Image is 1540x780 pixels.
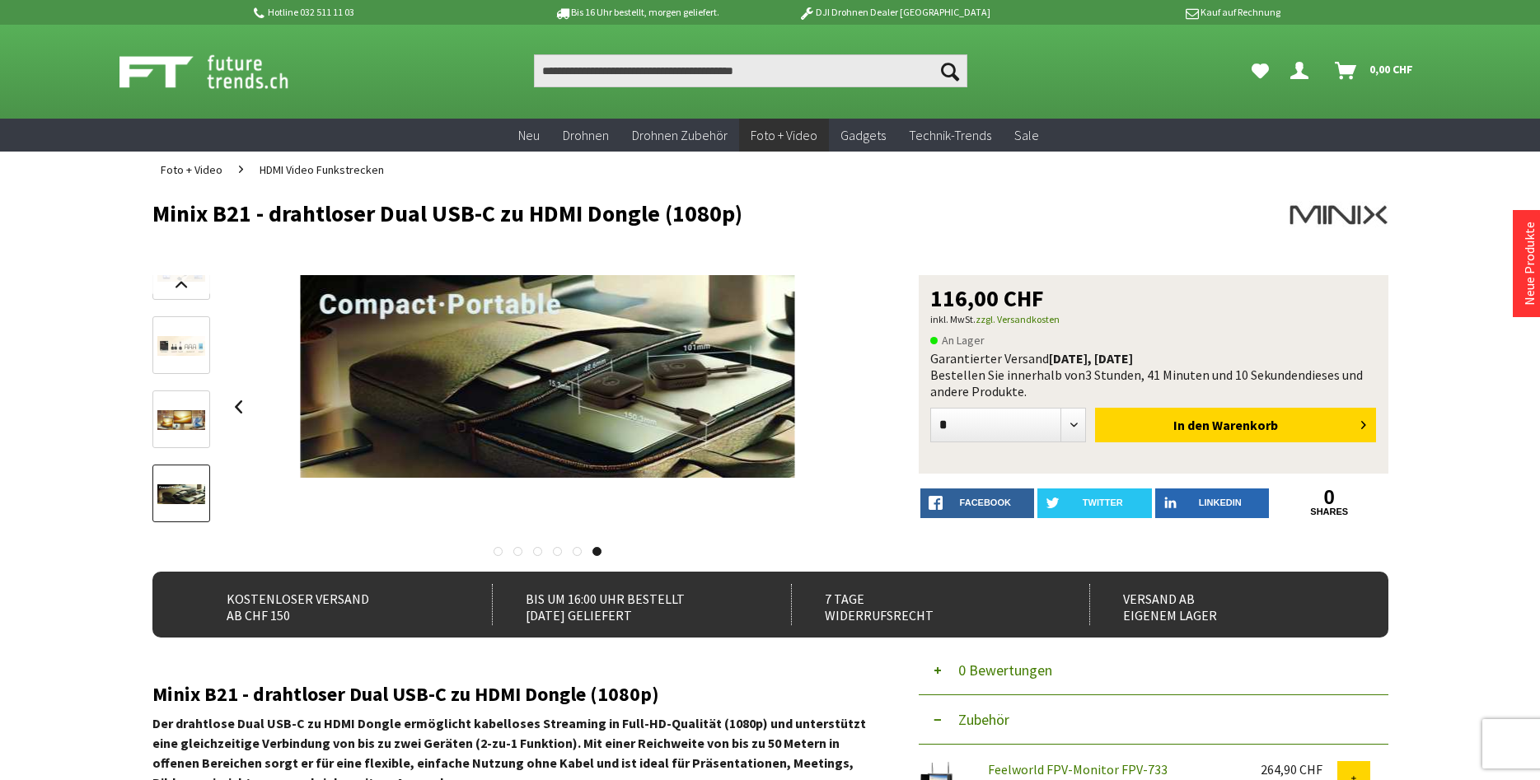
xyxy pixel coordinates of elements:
span: Foto + Video [751,127,817,143]
button: In den Warenkorb [1095,408,1376,442]
span: Gadgets [840,127,886,143]
b: [DATE], [DATE] [1049,350,1133,367]
div: Versand ab eigenem Lager [1089,584,1352,625]
a: HDMI Video Funkstrecken [251,152,392,188]
p: inkl. MwSt. [930,310,1377,329]
a: Neu [507,119,551,152]
button: Suchen [933,54,967,87]
a: Foto + Video [739,119,829,152]
p: Bis 16 Uhr bestellt, morgen geliefert. [508,2,765,22]
a: LinkedIn [1155,488,1270,518]
span: 3 Stunden, 41 Minuten und 10 Sekunden [1085,367,1305,383]
a: Drohnen Zubehör [620,119,739,152]
div: Garantierter Versand Bestellen Sie innerhalb von dieses und andere Produkte. [930,350,1377,399]
span: Drohnen [563,127,609,143]
span: facebook [960,497,1011,507]
div: 7 Tage Widerrufsrecht [791,584,1054,625]
a: Dein Konto [1284,54,1322,87]
a: Warenkorb [1328,54,1421,87]
span: Foto + Video [161,162,222,177]
div: 264,90 CHF [1261,761,1337,778]
p: Hotline 032 511 11 03 [251,2,508,22]
a: facebook [920,488,1035,518]
span: twitter [1083,497,1123,507]
h2: Minix B21 - drahtloser Dual USB-C zu HDMI Dongle (1080p) [152,684,869,705]
a: Technik-Trends [897,119,1003,152]
a: Meine Favoriten [1243,54,1277,87]
span: HDMI Video Funkstrecken [260,162,384,177]
img: Shop Futuretrends - zur Startseite wechseln [119,51,325,92]
h1: Minix B21 - drahtloser Dual USB-C zu HDMI Dongle (1080p) [152,201,1141,226]
span: Warenkorb [1212,417,1278,433]
p: DJI Drohnen Dealer [GEOGRAPHIC_DATA] [765,2,1023,22]
button: 0 Bewertungen [919,646,1388,695]
span: In den [1173,417,1210,433]
div: Kostenloser Versand ab CHF 150 [194,584,456,625]
a: 0 [1272,488,1387,507]
span: An Lager [930,330,985,350]
a: shares [1272,507,1387,517]
span: Neu [518,127,540,143]
div: Bis um 16:00 Uhr bestellt [DATE] geliefert [492,584,755,625]
a: zzgl. Versandkosten [976,313,1060,325]
a: Foto + Video [152,152,231,188]
a: Drohnen [551,119,620,152]
input: Produkt, Marke, Kategorie, EAN, Artikelnummer… [534,54,967,87]
span: Drohnen Zubehör [632,127,728,143]
a: Gadgets [829,119,897,152]
p: Kauf auf Rechnung [1023,2,1280,22]
a: Neue Produkte [1521,222,1538,306]
span: LinkedIn [1199,497,1242,507]
span: 0,00 CHF [1369,56,1413,82]
span: Technik-Trends [909,127,991,143]
a: Sale [1003,119,1051,152]
a: twitter [1037,488,1152,518]
span: 116,00 CHF [930,287,1044,310]
img: Minix [1290,201,1388,229]
button: Zubehör [919,695,1388,745]
a: Feelworld FPV-Monitor FPV-733 [988,761,1168,778]
span: Sale [1014,127,1039,143]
